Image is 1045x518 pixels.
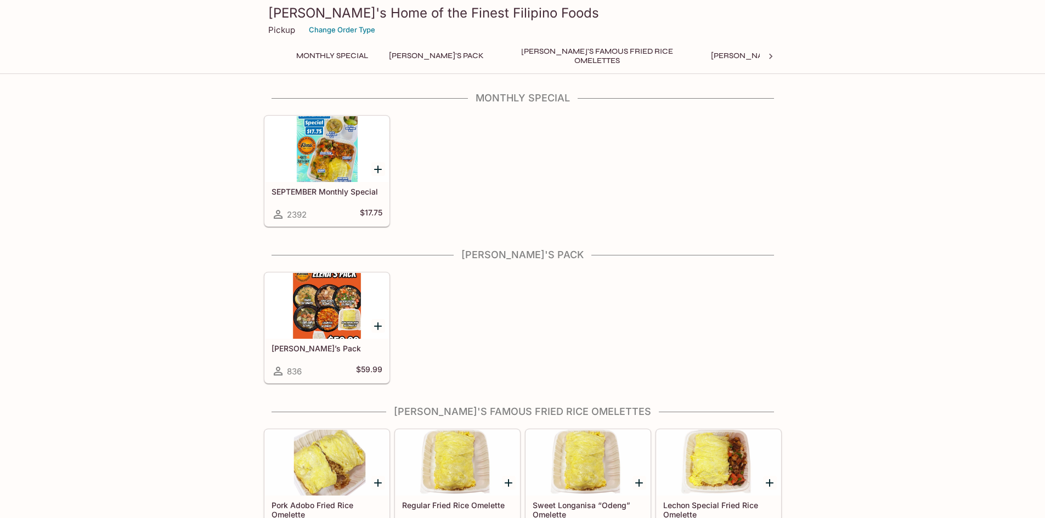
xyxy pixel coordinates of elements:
[705,48,845,64] button: [PERSON_NAME]'s Mixed Plates
[265,273,389,339] div: Elena’s Pack
[265,430,389,496] div: Pork Adobo Fried Rice Omelette
[304,21,380,38] button: Change Order Type
[657,430,781,496] div: Lechon Special Fried Rice Omelette
[383,48,490,64] button: [PERSON_NAME]'s Pack
[287,366,302,377] span: 836
[264,272,389,383] a: [PERSON_NAME]’s Pack836$59.99
[632,476,646,489] button: Add Sweet Longanisa “Odeng” Omelette
[360,208,382,221] h5: $17.75
[272,187,382,196] h5: SEPTEMBER Monthly Special
[356,365,382,378] h5: $59.99
[371,319,385,333] button: Add Elena’s Pack
[264,116,389,226] a: SEPTEMBER Monthly Special2392$17.75
[396,430,519,496] div: Regular Fried Rice Omelette
[268,25,295,35] p: Pickup
[272,344,382,353] h5: [PERSON_NAME]’s Pack
[526,430,650,496] div: Sweet Longanisa “Odeng” Omelette
[290,48,374,64] button: Monthly Special
[502,476,516,489] button: Add Regular Fried Rice Omelette
[287,209,307,220] span: 2392
[402,500,513,510] h5: Regular Fried Rice Omelette
[268,4,777,21] h3: [PERSON_NAME]'s Home of the Finest Filipino Foods
[264,249,782,261] h4: [PERSON_NAME]'s Pack
[264,92,782,104] h4: Monthly Special
[499,48,696,64] button: [PERSON_NAME]'s Famous Fried Rice Omelettes
[371,476,385,489] button: Add Pork Adobo Fried Rice Omelette
[265,116,389,182] div: SEPTEMBER Monthly Special
[264,406,782,418] h4: [PERSON_NAME]'s Famous Fried Rice Omelettes
[763,476,777,489] button: Add Lechon Special Fried Rice Omelette
[371,162,385,176] button: Add SEPTEMBER Monthly Special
